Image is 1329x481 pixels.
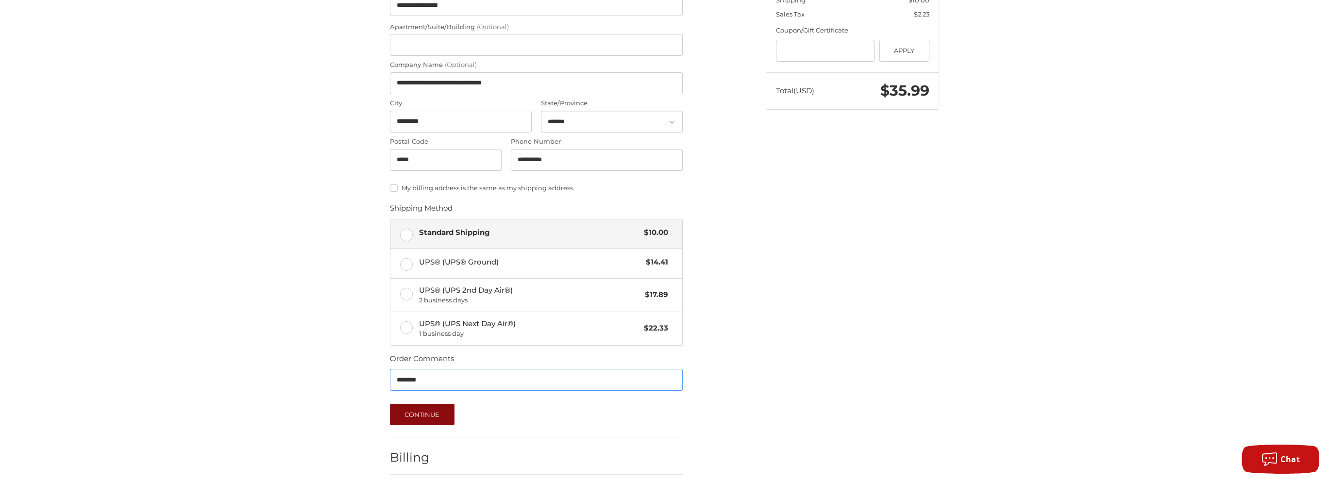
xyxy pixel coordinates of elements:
[1280,454,1300,464] span: Chat
[390,99,532,108] label: City
[390,137,502,147] label: Postal Code
[419,227,639,238] span: Standard Shipping
[639,227,668,238] span: $10.00
[776,26,929,35] div: Coupon/Gift Certificate
[390,22,683,32] label: Apartment/Suite/Building
[390,184,683,192] label: My billing address is the same as my shipping address.
[880,82,929,100] span: $35.99
[776,86,814,95] span: Total (USD)
[640,289,668,300] span: $17.89
[419,296,640,305] span: 2 business days
[419,329,639,339] span: 1 business day
[390,450,447,465] h2: Billing
[419,318,639,339] span: UPS® (UPS Next Day Air®)
[390,60,683,70] label: Company Name
[390,404,454,425] button: Continue
[776,40,875,62] input: Gift Certificate or Coupon Code
[1242,445,1319,474] button: Chat
[641,257,668,268] span: $14.41
[390,203,453,218] legend: Shipping Method
[639,323,668,334] span: $22.33
[776,10,805,18] span: Sales Tax
[511,137,683,147] label: Phone Number
[419,285,640,305] span: UPS® (UPS 2nd Day Air®)
[390,353,454,369] legend: Order Comments
[445,61,477,68] small: (Optional)
[879,40,929,62] button: Apply
[541,99,683,108] label: State/Province
[477,23,509,31] small: (Optional)
[914,10,929,18] span: $2.23
[419,257,641,268] span: UPS® (UPS® Ground)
